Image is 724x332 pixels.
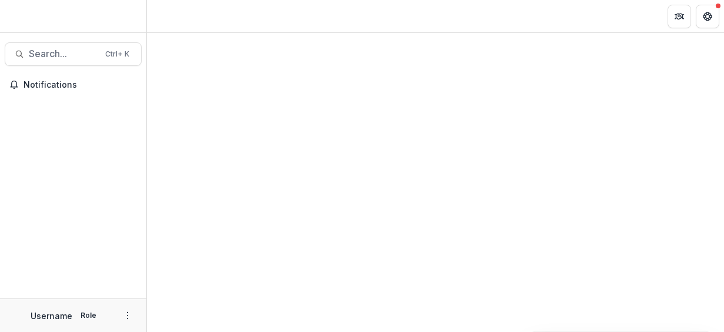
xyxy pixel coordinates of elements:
button: Partners [668,5,691,28]
button: Search... [5,42,142,66]
div: Ctrl + K [103,48,132,61]
button: More [120,308,135,323]
p: Role [77,310,100,321]
span: Search... [29,48,98,59]
button: Notifications [5,75,142,94]
button: Get Help [696,5,719,28]
p: Username [31,310,72,322]
span: Notifications [24,80,137,90]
